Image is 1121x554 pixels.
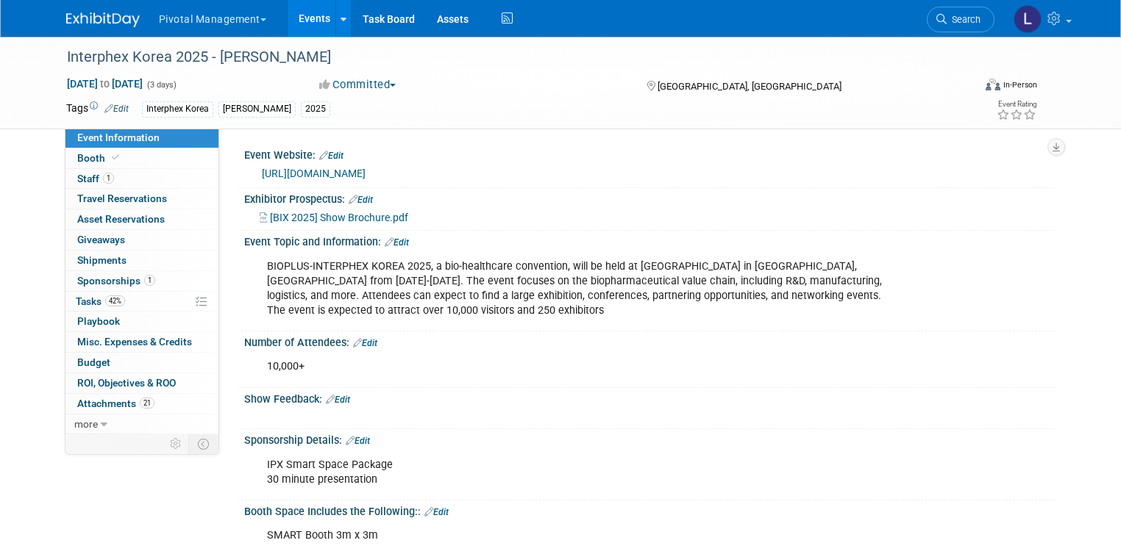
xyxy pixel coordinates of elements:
div: Booth Space Includes the Following:: [244,500,1056,519]
span: to [98,78,112,90]
span: 1 [103,173,114,184]
span: Tasks [76,295,125,307]
span: Misc. Expenses & Credits [77,336,192,348]
span: Booth [77,152,122,164]
div: Sponsorship Details: [244,429,1056,448]
a: Edit [319,151,344,161]
span: Playbook [77,315,120,327]
div: Interphex Korea 2025 - [PERSON_NAME] [62,44,955,71]
span: Shipments [77,254,127,266]
img: ExhibitDay [66,12,140,27]
a: Edit [104,104,129,114]
a: Travel Reservations [65,189,218,209]
td: Personalize Event Tab Strip [163,434,189,453]
img: Format-Inperson.png [986,79,1000,90]
button: Committed [314,77,402,93]
div: IPX Smart Space Package 30 minute presentation [257,450,898,494]
a: Booth [65,148,218,168]
span: Travel Reservations [77,193,167,204]
span: Asset Reservations [77,213,165,225]
span: Budget [77,356,110,368]
a: [BIX 2025] Show Brochure.pdf [260,212,408,223]
a: Edit [424,507,449,517]
div: Exhibitor Prospectus: [244,188,1056,207]
div: Event Topic and Information: [244,231,1056,250]
div: In-Person [1003,79,1037,90]
span: (3 days) [146,80,177,90]
span: Attachments [77,397,154,409]
a: Edit [346,436,370,446]
a: Shipments [65,251,218,270]
a: Event Information [65,128,218,148]
div: BIOPLUS-INTERPHEX KOREA 2025, a bio-healthcare convention, will be held at [GEOGRAPHIC_DATA] in [... [257,252,898,325]
a: Sponsorships1 [65,271,218,291]
td: Toggle Event Tabs [188,434,218,453]
span: 42% [105,295,125,306]
span: [GEOGRAPHIC_DATA], [GEOGRAPHIC_DATA] [658,81,841,92]
div: Number of Attendees: [244,331,1056,350]
td: Tags [66,101,129,118]
a: Misc. Expenses & Credits [65,332,218,352]
a: Edit [349,195,373,205]
a: Edit [385,237,409,248]
a: Tasks42% [65,292,218,312]
a: Budget [65,353,218,373]
div: Event Website: [244,144,1056,163]
a: Staff1 [65,169,218,189]
a: more [65,414,218,434]
a: Playbook [65,312,218,331]
span: [DATE] [DATE] [66,77,143,90]
span: ROI, Objectives & ROO [77,377,176,389]
img: Leslie Pelton [1014,5,1042,33]
div: Show Feedback: [244,388,1056,407]
div: Interphex Korea [142,101,213,117]
div: Event Rating [997,101,1036,108]
span: Staff [77,173,114,184]
div: 10,000+ [257,352,898,381]
span: more [74,418,98,430]
a: Giveaways [65,230,218,250]
span: Giveaways [77,234,125,245]
span: Sponsorships [77,275,155,287]
span: 21 [140,397,154,409]
div: SMART Booth 3m x 3m [257,521,898,550]
span: Search [947,14,981,25]
a: ROI, Objectives & ROO [65,373,218,393]
span: 1 [144,275,155,286]
div: 2025 [301,101,330,117]
span: Event Information [77,132,160,143]
div: [PERSON_NAME] [218,101,296,117]
a: Edit [326,395,350,405]
a: Asset Reservations [65,209,218,229]
a: Edit [353,338,377,348]
i: Booth reservation complete [112,154,119,162]
a: Search [927,7,994,32]
a: Attachments21 [65,394,218,414]
span: [BIX 2025] Show Brochure.pdf [270,212,408,223]
a: [URL][DOMAIN_NAME] [262,168,366,179]
div: Event Format [894,76,1037,98]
